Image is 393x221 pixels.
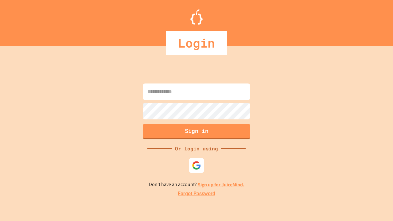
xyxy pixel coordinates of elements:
[178,190,215,197] a: Forgot Password
[143,124,250,139] button: Sign in
[367,196,387,215] iframe: chat widget
[166,31,227,55] div: Login
[192,161,201,170] img: google-icon.svg
[190,9,203,25] img: Logo.svg
[198,181,244,188] a: Sign up for JuiceMind.
[342,170,387,196] iframe: chat widget
[172,145,221,152] div: Or login using
[149,181,244,188] p: Don't have an account?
